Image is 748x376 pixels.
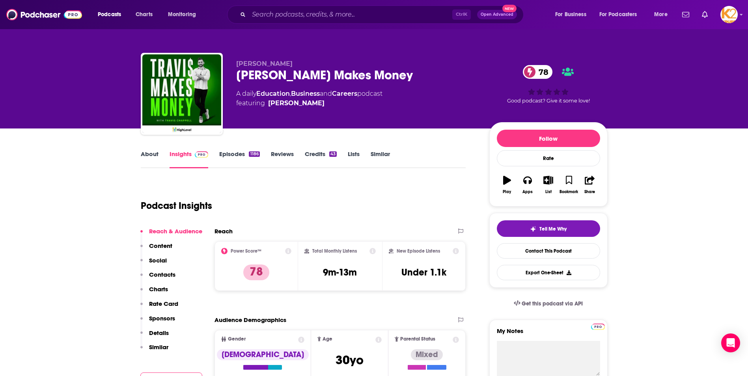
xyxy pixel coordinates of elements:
p: Reach & Audience [149,227,202,235]
span: Parental Status [400,337,435,342]
p: Sponsors [149,315,175,322]
a: Reviews [271,150,294,168]
a: Credits43 [305,150,337,168]
button: open menu [649,8,677,21]
div: [DEMOGRAPHIC_DATA] [217,349,309,360]
button: Follow [497,130,600,147]
img: User Profile [720,6,738,23]
div: Search podcasts, credits, & more... [235,6,531,24]
button: Contacts [140,271,175,285]
a: Travis Chappell [268,99,325,108]
span: [PERSON_NAME] [236,60,293,67]
img: Podchaser Pro [591,324,605,330]
p: 78 [243,264,269,280]
button: open menu [92,8,131,21]
label: My Notes [497,327,600,341]
button: Rate Card [140,300,178,315]
span: featuring [236,99,382,108]
button: Details [140,329,169,344]
span: and [320,90,332,97]
span: Tell Me Why [539,226,567,232]
img: tell me why sparkle [530,226,536,232]
p: Rate Card [149,300,178,307]
p: Charts [149,285,168,293]
a: Contact This Podcast [497,243,600,259]
h3: Under 1.1k [401,266,446,278]
span: New [502,5,517,12]
button: Apps [517,171,538,199]
span: Age [323,337,332,342]
input: Search podcasts, credits, & more... [249,8,452,21]
button: List [538,171,558,199]
span: Monitoring [168,9,196,20]
button: Export One-Sheet [497,265,600,280]
a: About [141,150,159,168]
p: Content [149,242,172,249]
button: open menu [550,8,596,21]
button: Bookmark [559,171,579,199]
div: Bookmark [560,190,578,194]
div: 43 [329,151,337,157]
button: Sponsors [140,315,175,329]
div: 1186 [249,151,259,157]
p: Details [149,329,169,337]
span: 78 [531,65,552,79]
h2: Audience Demographics [215,316,286,324]
img: Travis Makes Money [142,54,221,133]
a: Similar [371,150,390,168]
a: 78 [523,65,552,79]
div: 78Good podcast? Give it some love! [489,60,608,109]
h2: Power Score™ [231,248,261,254]
div: Rate [497,150,600,166]
img: Podchaser - Follow, Share and Rate Podcasts [6,7,82,22]
a: Careers [332,90,357,97]
a: Education [256,90,290,97]
span: Charts [136,9,153,20]
div: Apps [522,190,533,194]
div: A daily podcast [236,89,382,108]
a: Lists [348,150,360,168]
div: Mixed [411,349,443,360]
span: , [290,90,291,97]
a: Charts [131,8,157,21]
h1: Podcast Insights [141,200,212,212]
a: Business [291,90,320,97]
span: Gender [228,337,246,342]
span: More [654,9,668,20]
button: Open AdvancedNew [477,10,517,19]
span: Logged in as K2Krupp [720,6,738,23]
span: Get this podcast via API [522,300,583,307]
span: For Podcasters [599,9,637,20]
button: Show profile menu [720,6,738,23]
div: Open Intercom Messenger [721,333,740,352]
span: 30 yo [336,352,364,368]
a: Episodes1186 [219,150,259,168]
span: Open Advanced [481,13,513,17]
button: Content [140,242,172,257]
button: open menu [162,8,206,21]
a: Get this podcast via API [507,294,589,313]
a: Show notifications dropdown [699,8,711,21]
div: Play [503,190,511,194]
button: tell me why sparkleTell Me Why [497,220,600,237]
span: Podcasts [98,9,121,20]
button: Share [579,171,600,199]
p: Social [149,257,167,264]
button: Similar [140,343,168,358]
p: Contacts [149,271,175,278]
button: Play [497,171,517,199]
button: Reach & Audience [140,227,202,242]
p: Similar [149,343,168,351]
span: Ctrl K [452,9,471,20]
a: Show notifications dropdown [679,8,692,21]
h2: New Episode Listens [397,248,440,254]
img: Podchaser Pro [195,151,209,158]
span: For Business [555,9,586,20]
a: Pro website [591,322,605,330]
h3: 9m-13m [323,266,357,278]
a: InsightsPodchaser Pro [170,150,209,168]
h2: Reach [215,227,233,235]
div: Share [584,190,595,194]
